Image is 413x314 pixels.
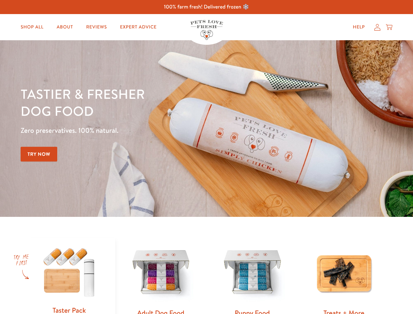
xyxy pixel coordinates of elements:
a: Reviews [81,21,112,34]
a: Try Now [21,147,57,162]
a: Shop All [15,21,49,34]
p: Zero preservatives. 100% natural. [21,125,268,136]
a: Expert Advice [115,21,162,34]
img: Pets Love Fresh [190,20,223,40]
h1: Tastier & fresher dog food [21,85,268,119]
a: About [51,21,78,34]
a: Help [348,21,370,34]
